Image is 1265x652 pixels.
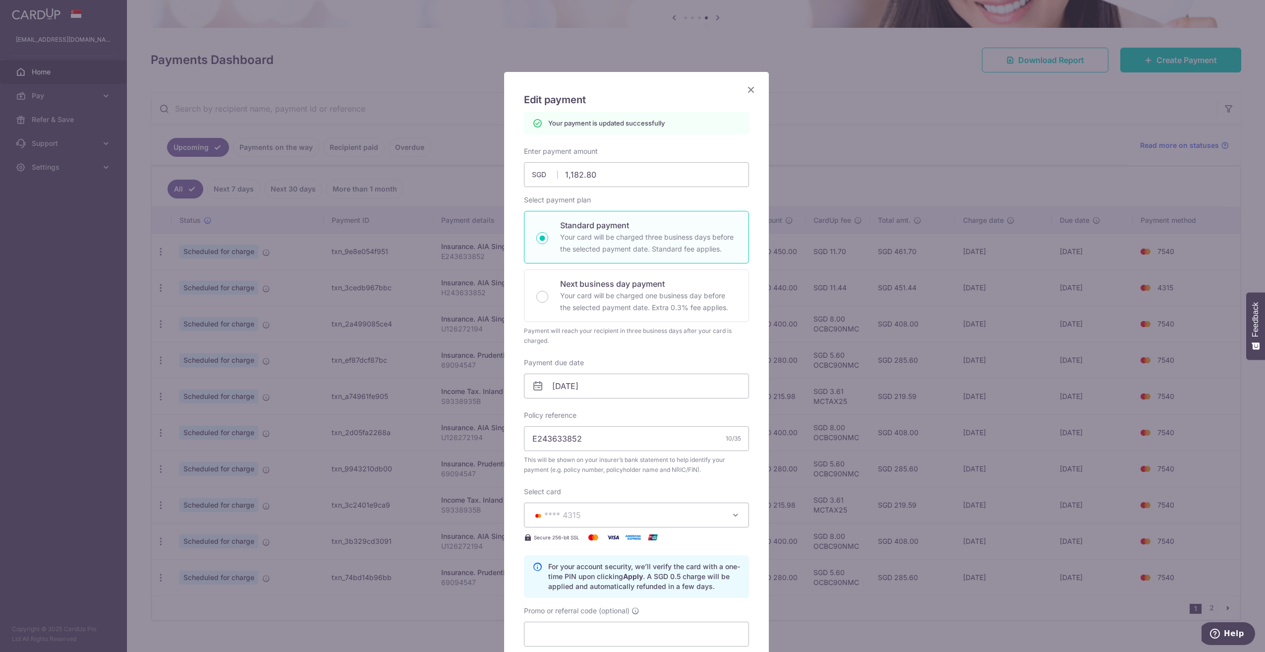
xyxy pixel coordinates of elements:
img: UnionPay [643,531,663,543]
input: 0.00 [524,162,749,187]
p: Your payment is updated successfully [548,118,665,128]
div: Payment will reach your recipient in three business days after your card is charged. [524,326,749,346]
span: Secure 256-bit SSL [534,533,579,541]
span: This will be shown on your insurer’s bank statement to help identify your payment (e.g. policy nu... [524,455,749,475]
img: Visa [603,531,623,543]
button: Close [745,84,757,96]
span: SGD [532,170,558,180]
label: Payment due date [524,358,584,368]
span: Promo or referral code (optional) [524,606,630,616]
label: Policy reference [524,410,576,420]
p: Your card will be charged three business days before the selected payment date. Standard fee appl... [560,231,737,255]
img: American Express [623,531,643,543]
label: Enter payment amount [524,146,598,156]
p: For your account security, we’ll verify the card with a one-time PIN upon clicking . A SGD 0.5 ch... [548,562,741,591]
button: Feedback - Show survey [1246,292,1265,360]
iframe: Opens a widget where you can find more information [1202,622,1255,647]
p: Standard payment [560,219,737,231]
h5: Edit payment [524,92,749,108]
div: 10/35 [726,434,741,444]
img: MASTERCARD [532,512,544,519]
label: Select payment plan [524,195,591,205]
p: Next business day payment [560,278,737,290]
span: Feedback [1251,302,1260,337]
input: DD / MM / YYYY [524,374,749,398]
img: Mastercard [583,531,603,543]
label: Select card [524,487,561,497]
b: Apply [623,572,643,581]
p: Your card will be charged one business day before the selected payment date. Extra 0.3% fee applies. [560,290,737,314]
